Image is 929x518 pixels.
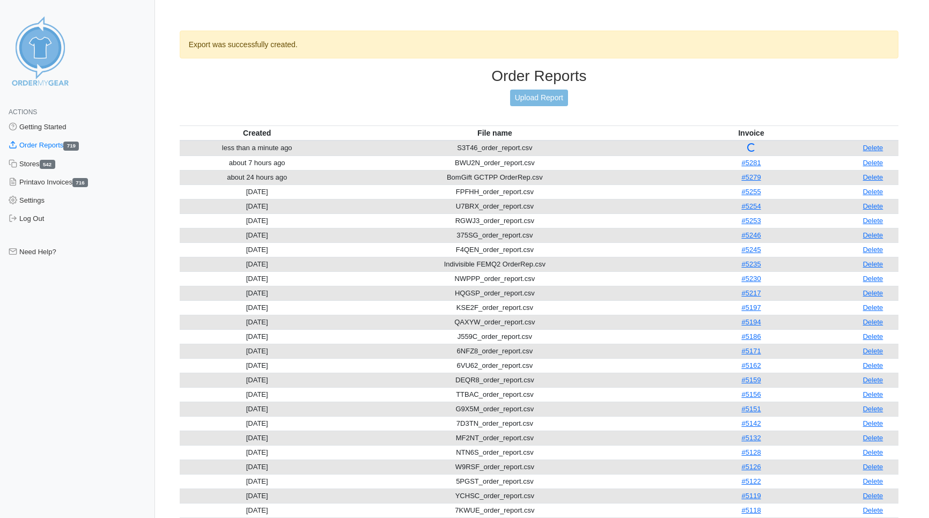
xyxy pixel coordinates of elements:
a: Delete [863,477,883,485]
a: Delete [863,304,883,312]
a: Delete [863,390,883,398]
td: FPFHH_order_report.csv [335,184,655,199]
td: DEQR8_order_report.csv [335,373,655,387]
a: Delete [863,260,883,268]
td: [DATE] [180,358,335,373]
th: Created [180,125,335,140]
td: YCHSC_order_report.csv [335,489,655,503]
td: [DATE] [180,489,335,503]
th: Invoice [655,125,847,140]
td: 5PGST_order_report.csv [335,474,655,489]
td: F4QEN_order_report.csv [335,242,655,257]
a: Delete [863,361,883,369]
td: 375SG_order_report.csv [335,228,655,242]
td: G9X5M_order_report.csv [335,402,655,416]
td: [DATE] [180,416,335,431]
td: [DATE] [180,474,335,489]
a: #5128 [741,448,761,456]
td: [DATE] [180,184,335,199]
a: #5245 [741,246,761,254]
span: 716 [72,178,88,187]
td: BomGift GCTPP OrderRep.csv [335,170,655,184]
td: 7KWUE_order_report.csv [335,503,655,517]
td: [DATE] [180,300,335,315]
a: #5197 [741,304,761,312]
a: Delete [863,332,883,341]
a: Delete [863,434,883,442]
td: QAXYW_order_report.csv [335,315,655,329]
td: 6NFZ8_order_report.csv [335,344,655,358]
a: #5118 [741,506,761,514]
td: [DATE] [180,402,335,416]
td: [DATE] [180,199,335,213]
td: TTBAC_order_report.csv [335,387,655,402]
a: #5171 [741,347,761,355]
td: S3T46_order_report.csv [335,140,655,156]
th: File name [335,125,655,140]
a: Delete [863,188,883,196]
a: Delete [863,289,883,297]
a: Delete [863,492,883,500]
a: #5151 [741,405,761,413]
td: [DATE] [180,431,335,445]
a: #5159 [741,376,761,384]
a: #5142 [741,419,761,427]
td: 6VU62_order_report.csv [335,358,655,373]
td: [DATE] [180,242,335,257]
td: [DATE] [180,344,335,358]
td: BWU2N_order_report.csv [335,156,655,170]
a: Delete [863,231,883,239]
a: #5253 [741,217,761,225]
a: #5156 [741,390,761,398]
td: [DATE] [180,329,335,344]
span: 542 [40,160,55,169]
td: RGWJ3_order_report.csv [335,213,655,228]
td: [DATE] [180,445,335,460]
a: Delete [863,376,883,384]
td: [DATE] [180,228,335,242]
td: HQGSP_order_report.csv [335,286,655,300]
a: Delete [863,159,883,167]
a: #5281 [741,159,761,167]
td: W9RSF_order_report.csv [335,460,655,474]
td: [DATE] [180,387,335,402]
a: #5126 [741,463,761,471]
a: Delete [863,275,883,283]
td: U7BRX_order_report.csv [335,199,655,213]
a: Delete [863,144,883,152]
a: #5230 [741,275,761,283]
td: KSE2F_order_report.csv [335,300,655,315]
td: [DATE] [180,503,335,517]
td: MF2NT_order_report.csv [335,431,655,445]
span: 719 [63,142,79,151]
a: Delete [863,318,883,326]
td: [DATE] [180,271,335,286]
td: J559C_order_report.csv [335,329,655,344]
a: Delete [863,246,883,254]
a: #5119 [741,492,761,500]
td: NTN6S_order_report.csv [335,445,655,460]
a: Delete [863,419,883,427]
td: [DATE] [180,286,335,300]
a: #5217 [741,289,761,297]
a: Delete [863,202,883,210]
a: Delete [863,217,883,225]
a: Delete [863,347,883,355]
td: [DATE] [180,373,335,387]
a: #5279 [741,173,761,181]
a: #5246 [741,231,761,239]
td: [DATE] [180,213,335,228]
a: Delete [863,173,883,181]
a: #5194 [741,318,761,326]
a: Delete [863,448,883,456]
td: less than a minute ago [180,140,335,156]
td: 7D3TN_order_report.csv [335,416,655,431]
a: Upload Report [510,90,568,106]
div: Export was successfully created. [180,31,898,58]
a: #5254 [741,202,761,210]
a: #5132 [741,434,761,442]
h3: Order Reports [180,67,898,85]
a: #5235 [741,260,761,268]
span: Actions [9,108,37,116]
a: Delete [863,405,883,413]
